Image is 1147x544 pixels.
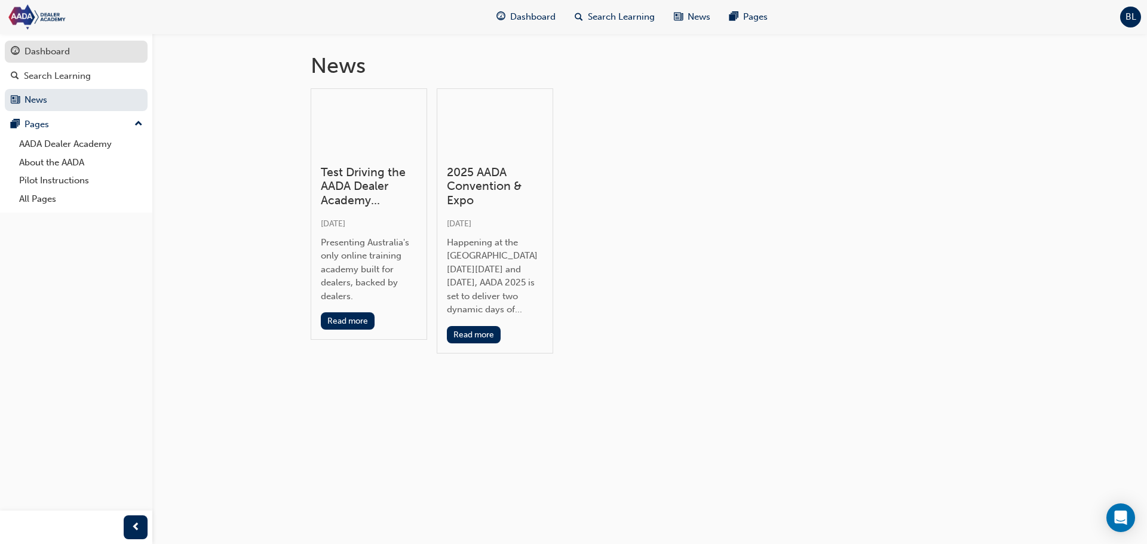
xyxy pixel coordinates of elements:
[487,5,565,29] a: guage-iconDashboard
[11,95,20,106] span: news-icon
[14,135,148,153] a: AADA Dealer Academy
[565,5,664,29] a: search-iconSearch Learning
[5,113,148,136] button: Pages
[11,119,20,130] span: pages-icon
[5,65,148,87] a: Search Learning
[24,69,91,83] div: Search Learning
[14,190,148,208] a: All Pages
[5,89,148,111] a: News
[321,236,417,303] div: Presenting Australia's only online training academy built for dealers, backed by dealers.
[496,10,505,24] span: guage-icon
[664,5,720,29] a: news-iconNews
[1120,7,1141,27] button: BL
[720,5,777,29] a: pages-iconPages
[1106,503,1135,532] div: Open Intercom Messenger
[24,118,49,131] div: Pages
[321,312,375,330] button: Read more
[575,10,583,24] span: search-icon
[11,47,20,57] span: guage-icon
[447,236,543,316] div: Happening at the [GEOGRAPHIC_DATA] [DATE][DATE] and [DATE], AADA 2025 is set to deliver two dynam...
[311,88,427,340] a: Test Driving the AADA Dealer Academy...[DATE]Presenting Australia's only online training academy ...
[14,153,148,172] a: About the AADA
[447,326,501,343] button: Read more
[437,88,553,354] a: 2025 AADA Convention & Expo[DATE]Happening at the [GEOGRAPHIC_DATA] [DATE][DATE] and [DATE], AADA...
[510,10,556,24] span: Dashboard
[447,165,543,207] h3: 2025 AADA Convention & Expo
[447,219,471,229] span: [DATE]
[311,53,989,79] h1: News
[131,520,140,535] span: prev-icon
[674,10,683,24] span: news-icon
[134,116,143,132] span: up-icon
[24,45,70,59] div: Dashboard
[588,10,655,24] span: Search Learning
[321,219,345,229] span: [DATE]
[14,171,148,190] a: Pilot Instructions
[5,38,148,113] button: DashboardSearch LearningNews
[6,4,143,30] img: Trak
[321,165,417,207] h3: Test Driving the AADA Dealer Academy...
[1125,10,1136,24] span: BL
[688,10,710,24] span: News
[729,10,738,24] span: pages-icon
[743,10,768,24] span: Pages
[5,41,148,63] a: Dashboard
[11,71,19,82] span: search-icon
